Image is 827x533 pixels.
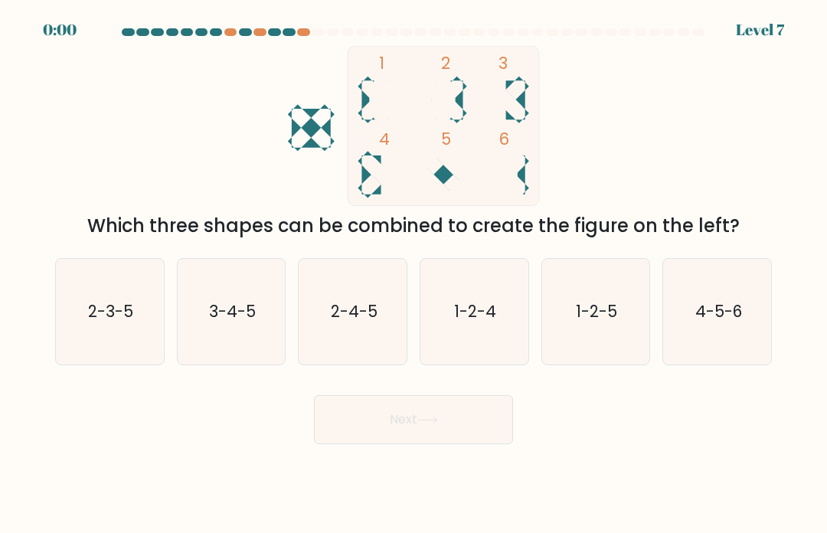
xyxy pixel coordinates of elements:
div: 0:00 [43,18,77,41]
tspan: 6 [498,128,509,150]
text: 2-4-5 [331,300,378,322]
tspan: 5 [441,128,451,150]
tspan: 4 [379,128,390,150]
text: 1-2-5 [576,300,617,322]
tspan: 3 [498,52,508,74]
text: 3-4-5 [209,300,256,322]
div: Which three shapes can be combined to create the figure on the left? [64,212,763,240]
text: 1-2-4 [454,300,496,322]
tspan: 1 [379,52,384,74]
tspan: 2 [441,52,450,74]
text: 4-5-6 [695,300,741,322]
button: Next [314,395,513,444]
text: 2-3-5 [88,300,133,322]
div: Level 7 [736,18,784,41]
